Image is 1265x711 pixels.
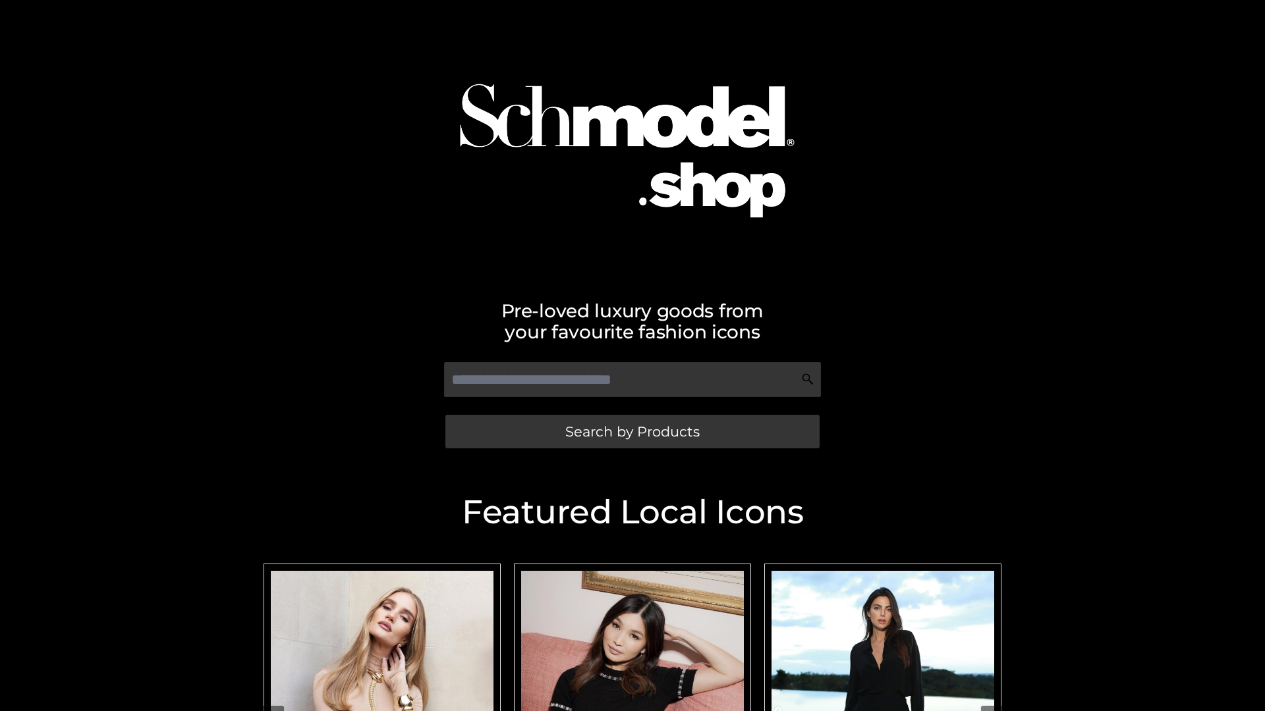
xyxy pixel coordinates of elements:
h2: Featured Local Icons​ [257,496,1008,529]
a: Search by Products [445,415,820,448]
h2: Pre-loved luxury goods from your favourite fashion icons [257,300,1008,342]
span: Search by Products [565,425,700,438]
img: Search Icon [801,373,814,386]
